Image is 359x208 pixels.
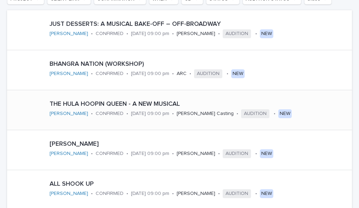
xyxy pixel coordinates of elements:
div: NEW [260,189,273,198]
p: • [218,31,220,37]
p: [PERSON_NAME] Casting [177,111,234,117]
a: THE HULA HOOPIN QUEEN - A NEW MUSICAL[PERSON_NAME] •CONFIRMED•[DATE] 09:00 pm•[PERSON_NAME] Casti... [7,90,352,130]
a: [PERSON_NAME][PERSON_NAME] •CONFIRMED•[DATE] 09:00 pm•[PERSON_NAME]•AUDITION•NEW [7,130,352,170]
p: • [255,151,257,157]
p: • [172,111,174,117]
p: • [126,151,128,157]
span: AUDITION [194,69,222,78]
span: AUDITION [223,29,251,38]
p: ARC [177,71,187,77]
p: • [227,71,228,77]
p: • [91,31,93,37]
p: • [189,71,191,77]
a: [PERSON_NAME] [50,71,88,77]
a: [PERSON_NAME] [50,31,88,37]
a: JUST DESSERTS: A MUSICAL BAKE-OFF – OFF-BROADWAY[PERSON_NAME] •CONFIRMED•[DATE] 09:00 pm•[PERSON_... [7,10,352,50]
p: [DATE] 09:00 pm [131,31,169,37]
p: • [126,111,128,117]
p: • [218,151,220,157]
p: • [172,191,174,197]
div: NEW [260,149,273,158]
div: NEW [260,29,273,38]
p: JUST DESSERTS: A MUSICAL BAKE-OFF – OFF-BROADWAY [50,21,349,28]
p: CONFIRMED [96,111,124,117]
p: • [91,151,93,157]
p: THE HULA HOOPIN QUEEN - A NEW MUSICAL [50,100,349,108]
p: [PERSON_NAME] [50,140,323,148]
p: • [172,71,174,77]
p: • [91,191,93,197]
p: • [91,111,93,117]
span: AUDITION [223,189,251,198]
div: NEW [278,109,292,118]
p: • [255,31,257,37]
p: CONFIRMED [96,151,124,157]
p: • [126,31,128,37]
p: [PERSON_NAME] [177,151,215,157]
p: • [126,71,128,77]
p: CONFIRMED [96,191,124,197]
p: [DATE] 09:00 pm [131,111,169,117]
p: BHANGRA NATION (WORKSHOP) [50,60,339,68]
p: • [255,191,257,197]
span: AUDITION [241,109,269,118]
p: [DATE] 09:00 pm [131,71,169,77]
p: • [274,111,275,117]
p: • [91,71,93,77]
p: • [172,31,174,37]
p: ALL SHOOK UP [50,180,318,188]
p: [PERSON_NAME] [177,31,215,37]
p: CONFIRMED [96,31,124,37]
p: [DATE] 09:00 pm [131,191,169,197]
a: [PERSON_NAME] [50,191,88,197]
p: • [172,151,174,157]
p: • [126,191,128,197]
a: [PERSON_NAME] [50,111,88,117]
p: CONFIRMED [96,71,124,77]
div: NEW [231,69,245,78]
p: • [218,191,220,197]
p: [DATE] 09:00 pm [131,151,169,157]
a: BHANGRA NATION (WORKSHOP)[PERSON_NAME] •CONFIRMED•[DATE] 09:00 pm•ARC•AUDITION•NEW [7,50,352,90]
span: AUDITION [223,149,251,158]
a: [PERSON_NAME] [50,151,88,157]
p: [PERSON_NAME] [177,191,215,197]
p: • [237,111,238,117]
